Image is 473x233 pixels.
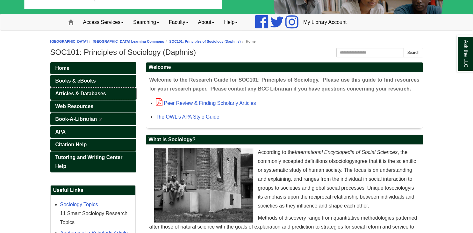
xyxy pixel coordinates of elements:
a: Faculty [164,14,193,30]
a: SOC101: Principles of Sociology (Daphnis) [169,40,240,43]
em: International Encyclopedia of Social Sciences [295,149,398,155]
span: Web Resources [55,104,94,109]
a: APA [50,126,136,138]
a: Sociology Topics [60,202,98,207]
span: Home [55,65,69,71]
a: [GEOGRAPHIC_DATA] Learning Commons [93,40,164,43]
h1: SOC101: Principles of Sociology (Daphnis) [50,48,423,57]
a: Access Services [78,14,128,30]
span: APA [55,129,66,135]
span: Citation Help [55,142,87,147]
span: Book-A-Librarian [55,116,97,122]
li: Home [241,39,256,45]
span: Books & eBooks [55,78,96,84]
a: Web Resources [50,100,136,113]
span: Welcome to the Research Guide for SOC101: Principles of Sociology. Please use this guide to find ... [149,77,419,91]
a: The OWL's APA Style Guide [156,114,219,120]
a: Books & eBooks [50,75,136,87]
h2: What is Sociology? [146,135,423,145]
span: sociology [389,185,410,191]
a: Tutoring and Writing Center Help [50,151,136,172]
a: Book-A-Librarian [50,113,136,125]
nav: breadcrumb [50,39,423,45]
i: This link opens in a new window [98,118,102,121]
span: Articles & Databases [55,91,106,96]
a: Home [50,62,136,74]
h2: Useful Links [51,186,135,195]
img: Sociology [154,148,253,222]
a: Articles & Databases [50,88,136,100]
span: Tutoring and Writing Center Help [55,155,123,169]
div: 11 Smart Sociology Research Topics [60,209,132,227]
button: Search [404,48,423,57]
a: Citation Help [50,139,136,151]
a: My Library Account [298,14,351,30]
p: According to the , the commonly accepted definitions of agree that it is the scientific or system... [149,148,419,210]
a: Searching [128,14,164,30]
a: [GEOGRAPHIC_DATA] [50,40,88,43]
a: About [193,14,219,30]
a: Peer Review & Finding Scholarly Articles [156,100,256,106]
span: sociology [333,158,355,164]
h2: Welcome [146,62,423,72]
a: Help [219,14,242,30]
